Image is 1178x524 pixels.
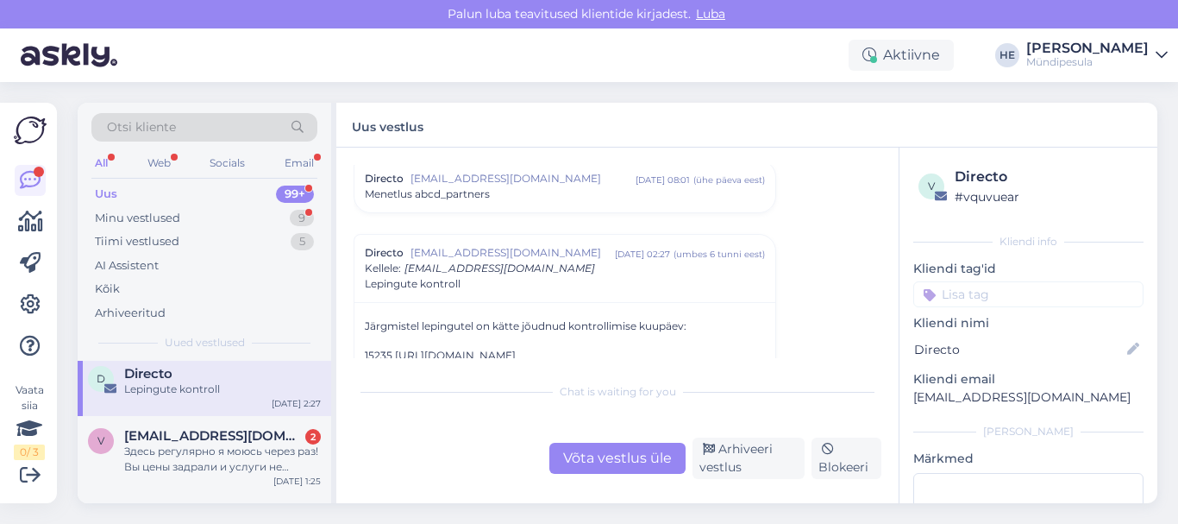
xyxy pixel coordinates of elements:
div: 2 [305,429,321,445]
div: [DATE] 08:01 [636,174,690,186]
div: Kliendi info [913,234,1144,249]
span: Directo [365,171,404,186]
div: Uus [95,186,117,203]
input: Lisa tag [913,281,1144,307]
span: Menetlus abcd_partners [365,186,490,202]
div: 99+ [276,186,314,203]
div: Arhiveeri vestlus [692,438,805,479]
div: Kõik [95,281,120,298]
div: AI Assistent [95,257,159,275]
span: Uued vestlused [165,335,245,350]
div: 0 / 3 [14,445,45,460]
p: 15235 [URL][DOMAIN_NAME] [365,348,765,363]
div: Directo [955,167,1138,187]
div: Здесь регулярно я моюсь через раз! Вы цены задрали и услуги не предоставляете... сколько можно? [124,444,321,475]
a: [PERSON_NAME]Mündipesula [1026,41,1168,69]
input: Lisa nimi [914,340,1124,359]
span: v [928,180,935,193]
div: Arhiveeritud [95,305,166,322]
div: Aktiivne [849,40,954,71]
div: Tiimi vestlused [95,233,179,250]
span: D [97,372,105,385]
label: Uus vestlus [352,113,423,136]
div: Minu vestlused [95,210,180,227]
div: Vaata siia [14,382,45,460]
p: Kliendi email [913,370,1144,388]
div: [PERSON_NAME] [913,424,1144,439]
div: Web [144,152,174,174]
span: Otsi kliente [107,118,176,136]
div: # vquvuear [955,187,1138,206]
span: Directo [365,245,404,261]
span: Lepingute kontroll [365,276,461,292]
img: Askly Logo [14,117,47,144]
span: [EMAIL_ADDRESS][DOMAIN_NAME] [410,171,636,186]
div: ( ühe päeva eest ) [693,174,765,186]
div: [DATE] 2:27 [272,397,321,410]
p: Kliendi tag'id [913,260,1144,278]
div: [DATE] 1:25 [273,475,321,488]
div: All [91,152,111,174]
p: Märkmed [913,450,1144,468]
div: Email [281,152,317,174]
div: Mündipesula [1026,55,1149,69]
div: HE [995,43,1019,67]
div: Blokeeri [811,438,881,479]
p: [EMAIL_ADDRESS][DOMAIN_NAME] [913,388,1144,407]
span: Kellele : [365,262,401,275]
div: [PERSON_NAME] [1026,41,1149,55]
span: Luba [691,6,730,22]
div: [DATE] 02:27 [615,248,670,261]
p: Kliendi nimi [913,314,1144,332]
span: [EMAIL_ADDRESS][DOMAIN_NAME] [404,262,595,275]
span: [EMAIL_ADDRESS][DOMAIN_NAME] [410,245,615,261]
div: ( umbes 6 tunni eest ) [674,248,765,261]
span: Vitaliij@mail.ru [124,428,304,444]
span: Directo [124,366,172,382]
div: Võta vestlus üle [549,443,686,474]
p: Järgmistel lepingutel on kätte jõudnud kontrollimise kuupäev: [365,319,765,334]
div: Socials [206,152,248,174]
div: 5 [291,233,314,250]
div: Lepingute kontroll [124,382,321,397]
span: V [97,434,104,447]
div: Chat is waiting for you [354,384,881,400]
div: 9 [290,210,314,227]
